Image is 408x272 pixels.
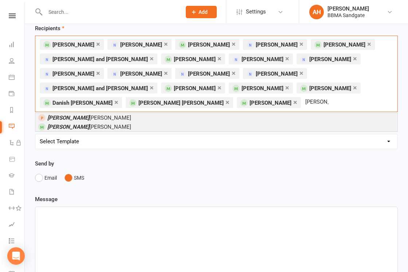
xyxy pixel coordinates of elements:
span: Settings [246,4,266,20]
div: AH [309,5,324,19]
em: [PERSON_NAME] [47,124,89,130]
a: × [96,38,100,50]
span: [PERSON_NAME] and [PERSON_NAME] [52,56,148,63]
a: × [293,96,297,108]
a: × [232,67,236,79]
em: [PERSON_NAME] [47,115,89,121]
span: [PERSON_NAME] [52,71,94,77]
span: [PERSON_NAME] [242,56,283,63]
label: Send by [35,159,54,168]
span: [PERSON_NAME] [309,85,351,92]
a: Product Sales [9,152,25,168]
span: [PERSON_NAME] [PERSON_NAME] [138,100,224,106]
a: × [164,38,168,50]
a: × [353,82,357,93]
a: People [9,53,25,70]
a: × [353,53,357,64]
a: × [299,67,303,79]
a: Payments [9,86,25,103]
span: [PERSON_NAME] [47,115,131,121]
a: × [164,67,168,79]
span: [PERSON_NAME] [174,56,216,63]
input: Search... [43,7,176,17]
a: Dashboard [9,37,25,53]
span: [PERSON_NAME] and [PERSON_NAME] [52,85,148,92]
div: Open Intercom Messenger [7,247,25,265]
span: [PERSON_NAME] [52,41,94,48]
div: [PERSON_NAME] [327,5,369,12]
a: × [232,38,236,50]
button: SMS [64,171,84,185]
a: Calendar [9,70,25,86]
span: [PERSON_NAME] [250,100,291,106]
a: × [96,67,100,79]
span: [PERSON_NAME] [309,56,351,63]
span: [PERSON_NAME] [256,71,298,77]
span: [PERSON_NAME] [242,85,283,92]
div: BBMA Sandgate [327,12,369,19]
button: Email [35,171,57,185]
a: × [217,53,221,64]
a: × [150,53,154,64]
span: [PERSON_NAME] [188,41,230,48]
a: Reports [9,103,25,119]
a: × [367,38,371,50]
span: Danish [PERSON_NAME] [52,100,113,106]
a: × [150,82,154,93]
span: [PERSON_NAME] [120,41,162,48]
a: Assessments [9,217,25,233]
span: Add [199,9,208,15]
button: Add [186,6,217,18]
span: [PERSON_NAME] [323,41,365,48]
input: Search Prospects, Members and Reports [305,97,329,107]
span: [PERSON_NAME] [120,71,162,77]
a: × [217,82,221,93]
a: × [285,53,289,64]
a: × [114,96,118,108]
span: [PERSON_NAME] [256,41,298,48]
span: [PERSON_NAME] [47,124,131,130]
label: Recipients [35,24,64,33]
a: × [285,82,289,93]
a: × [299,38,303,50]
a: × [225,96,229,108]
span: [PERSON_NAME] [188,71,230,77]
span: [PERSON_NAME] [174,85,216,92]
label: Message [35,195,58,204]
